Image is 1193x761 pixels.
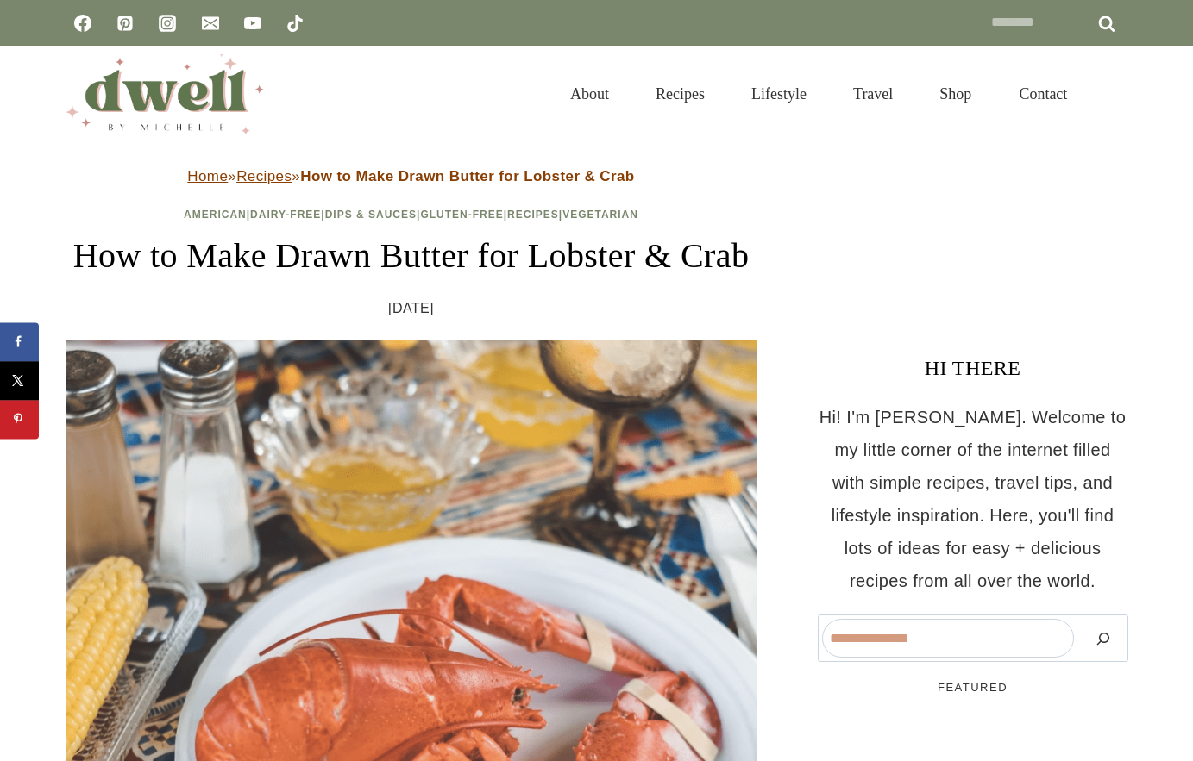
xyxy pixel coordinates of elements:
img: DWELL by michelle [66,54,264,134]
a: Contact [995,64,1090,124]
a: YouTube [235,6,270,41]
a: Gluten-Free [420,209,503,221]
a: Email [193,6,228,41]
span: | | | | | [184,209,638,221]
nav: Primary Navigation [547,64,1089,124]
button: Search [1083,619,1124,658]
a: American [184,209,247,221]
h3: HI THERE [818,352,1128,384]
a: Recipes [632,64,728,124]
p: Hi! I'm [PERSON_NAME]. Welcome to my little corner of the internet filled with simple recipes, tr... [818,401,1128,597]
a: Shop [916,64,995,124]
span: » » [187,168,634,184]
a: Travel [830,64,916,124]
a: Lifestyle [728,64,830,124]
h1: How to Make Drawn Butter for Lobster & Crab [66,230,757,282]
a: Vegetarian [562,209,638,221]
a: Pinterest [108,6,142,41]
time: [DATE] [388,296,434,321]
a: Recipes [236,168,292,184]
a: About [547,64,632,124]
a: Dairy-Free [250,209,321,221]
a: Facebook [66,6,100,41]
a: Dips & Sauces [325,209,417,221]
a: Recipes [507,209,559,221]
strong: How to Make Drawn Butter for Lobster & Crab [300,168,634,184]
h5: FEATURED [818,679,1128,696]
button: View Search Form [1099,79,1128,109]
a: Home [187,168,228,184]
a: TikTok [278,6,312,41]
a: Instagram [150,6,185,41]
